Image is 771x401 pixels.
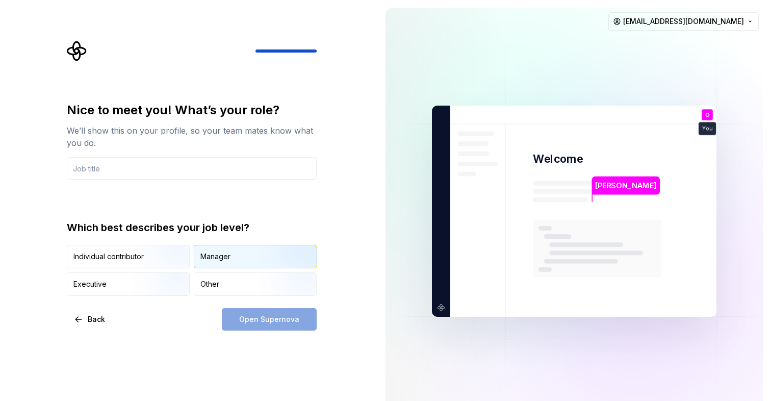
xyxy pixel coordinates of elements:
[67,308,114,331] button: Back
[67,124,317,149] div: We’ll show this on your profile, so your team mates know what you do.
[73,279,107,289] div: Executive
[67,102,317,118] div: Nice to meet you! What’s your role?
[200,252,230,262] div: Manager
[67,220,317,235] div: Which best describes your job level?
[623,16,744,27] span: [EMAIL_ADDRESS][DOMAIN_NAME]
[608,12,759,31] button: [EMAIL_ADDRESS][DOMAIN_NAME]
[67,41,87,61] svg: Supernova Logo
[200,279,219,289] div: Other
[73,252,144,262] div: Individual contributor
[702,126,712,132] p: You
[595,180,656,191] p: [PERSON_NAME]
[67,157,317,180] input: Job title
[705,112,710,118] p: O
[533,152,583,166] p: Welcome
[88,314,105,324] span: Back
